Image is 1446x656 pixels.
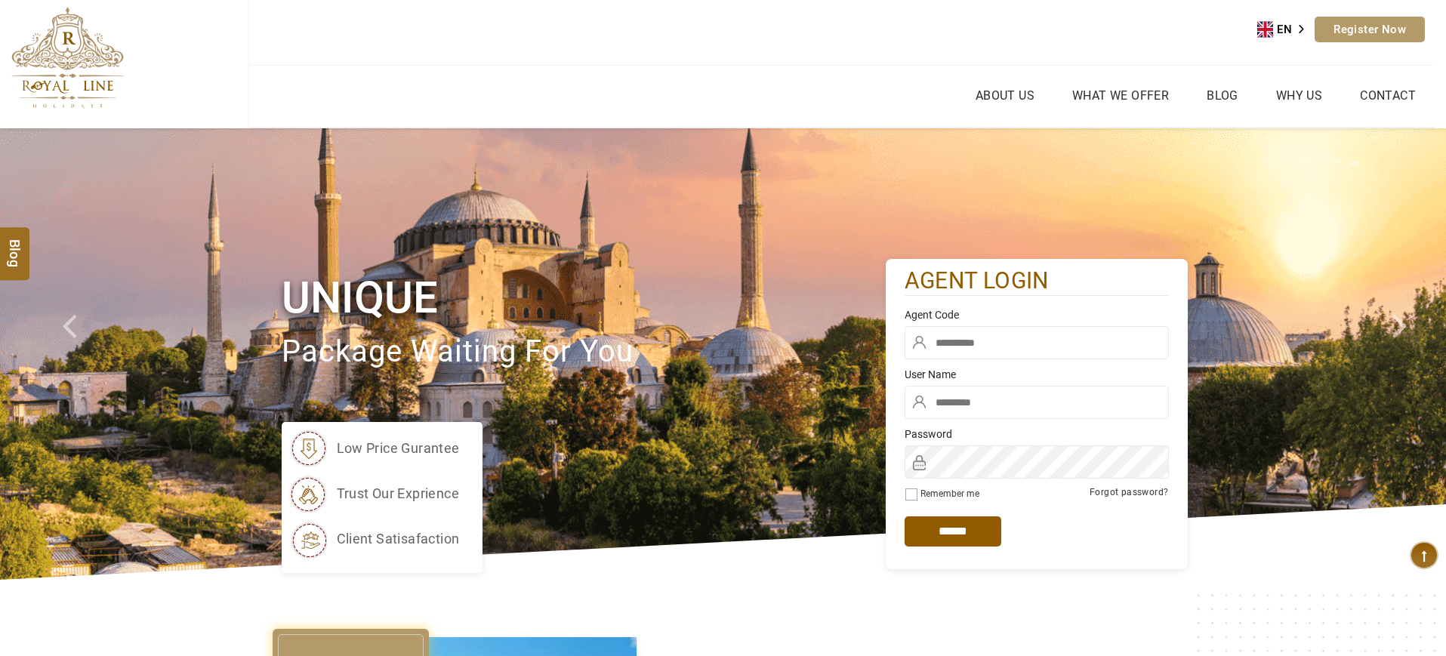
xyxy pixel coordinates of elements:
h2: agent login [905,266,1169,296]
a: Contact [1356,85,1420,106]
aside: Language selected: English [1257,18,1315,41]
a: Check next image [1374,128,1446,580]
label: User Name [905,367,1169,382]
img: The Royal Line Holidays [11,7,124,109]
label: Agent Code [905,307,1169,322]
a: Register Now [1315,17,1425,42]
span: Blog [5,239,25,252]
li: trust our exprience [289,475,460,513]
label: Password [905,427,1169,442]
li: client satisafaction [289,520,460,558]
a: EN [1257,18,1315,41]
a: About Us [972,85,1038,106]
p: package waiting for you [282,327,886,377]
h1: Unique [282,269,886,326]
a: Why Us [1272,85,1326,106]
a: Check next prev [43,128,116,580]
li: low price gurantee [289,430,460,467]
a: Blog [1203,85,1242,106]
div: Language [1257,18,1315,41]
a: Forgot password? [1090,487,1168,497]
label: Remember me [920,488,979,499]
a: What we Offer [1068,85,1173,106]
